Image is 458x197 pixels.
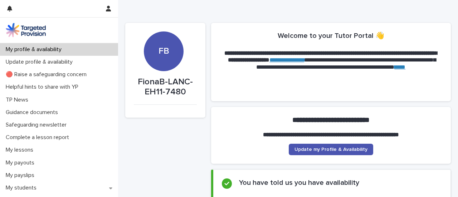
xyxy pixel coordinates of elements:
p: TP News [3,97,34,103]
p: My lessons [3,147,39,153]
a: Update my Profile & Availability [289,144,373,155]
div: FB [144,6,184,56]
p: Helpful hints to share with YP [3,84,84,90]
img: M5nRWzHhSzIhMunXDL62 [6,23,46,37]
p: Complete a lesson report [3,134,75,141]
h2: Welcome to your Tutor Portal 👋 [278,31,384,40]
span: Update my Profile & Availability [294,147,367,152]
h2: You have told us you have availability [239,178,359,187]
p: FionaB-LANC-EH11-7480 [134,77,197,98]
p: Update profile & availability [3,59,78,65]
p: My profile & availability [3,46,67,53]
p: My payslips [3,172,40,179]
p: My payouts [3,159,40,166]
p: 🔴 Raise a safeguarding concern [3,71,92,78]
p: Guidance documents [3,109,64,116]
p: My students [3,184,42,191]
p: Safeguarding newsletter [3,122,72,128]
